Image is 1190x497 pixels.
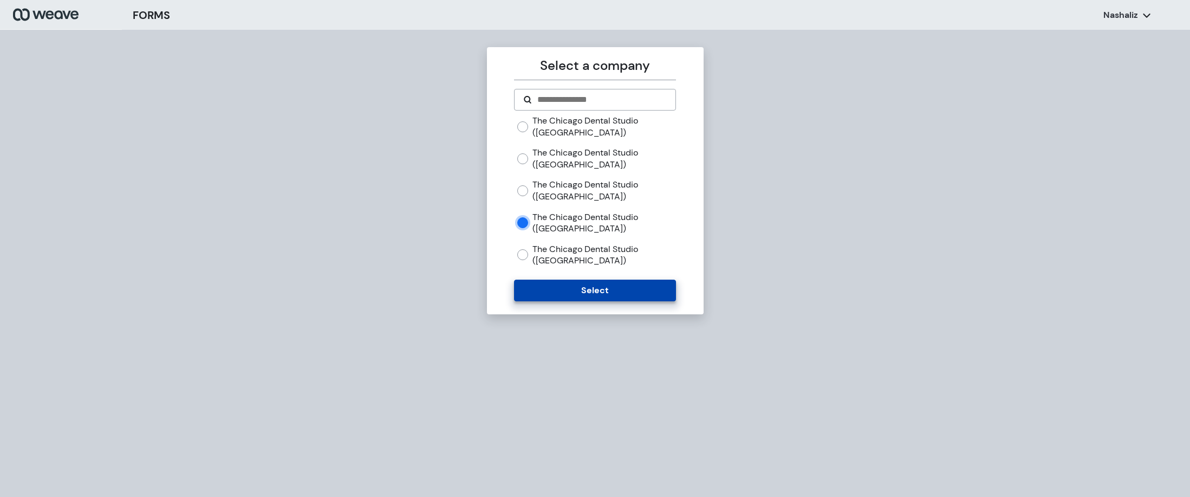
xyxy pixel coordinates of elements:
label: The Chicago Dental Studio ([GEOGRAPHIC_DATA]) [532,147,676,170]
label: The Chicago Dental Studio ([GEOGRAPHIC_DATA]) [532,115,676,138]
input: Search [536,93,667,106]
button: Select [514,280,676,301]
label: The Chicago Dental Studio ([GEOGRAPHIC_DATA]) [532,211,676,235]
label: The Chicago Dental Studio ([GEOGRAPHIC_DATA]) [532,179,676,202]
p: Nashaliz [1103,9,1138,21]
h3: FORMS [133,7,170,23]
p: Select a company [514,56,676,75]
label: The Chicago Dental Studio ([GEOGRAPHIC_DATA]) [532,243,676,267]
